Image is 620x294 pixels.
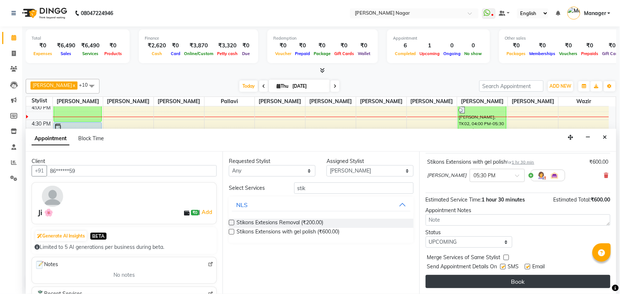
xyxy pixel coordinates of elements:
[59,51,73,56] span: Sales
[580,51,601,56] span: Prepaids
[418,41,442,50] div: 1
[457,97,508,106] span: [PERSON_NAME]
[584,10,606,17] span: Manager
[273,51,293,56] span: Voucher
[102,51,124,56] span: Products
[32,157,217,165] div: Client
[215,41,239,50] div: ₹3,320
[32,132,69,145] span: Appointment
[507,160,534,165] small: for
[312,51,332,56] span: Package
[312,41,332,50] div: ₹0
[78,135,104,142] span: Block Time
[223,184,289,192] div: Select Services
[600,132,610,143] button: Close
[79,82,93,88] span: +10
[255,97,305,106] span: [PERSON_NAME]
[273,35,372,41] div: Redemption
[239,80,258,92] span: Today
[182,51,215,56] span: Online/Custom
[426,207,610,214] div: Appointment Notes
[590,158,609,166] div: ₹600.00
[427,254,501,263] span: Merge Services of Same Stylist
[201,208,213,217] a: Add
[482,196,525,203] span: 1 hour 30 minutes
[239,41,252,50] div: ₹0
[558,51,580,56] span: Vouchers
[293,41,312,50] div: ₹0
[428,158,534,166] div: Stikons Extensions with gel polish
[356,97,407,106] span: [PERSON_NAME]
[273,41,293,50] div: ₹0
[479,80,544,92] input: Search Appointment
[332,51,356,56] span: Gift Cards
[294,182,414,194] input: Search by service name
[54,41,78,50] div: ₹6,490
[306,97,356,106] span: [PERSON_NAME]
[81,3,113,23] b: 08047224946
[356,51,372,56] span: Wallet
[426,275,610,288] button: Book
[32,41,54,50] div: ₹0
[113,271,135,279] span: No notes
[537,171,546,180] img: Hairdresser.png
[558,41,580,50] div: ₹0
[554,196,591,203] span: Estimated Total:
[145,41,169,50] div: ₹2,620
[580,41,601,50] div: ₹0
[35,231,87,241] button: Generate AI Insights
[548,81,573,91] button: ADD NEW
[150,51,164,56] span: Cash
[199,208,213,217] span: |
[229,157,316,165] div: Requested Stylist
[145,35,252,41] div: Finance
[90,233,107,240] span: BETA
[550,171,559,180] img: Interior.png
[19,3,69,23] img: logo
[567,7,580,19] img: Manager
[53,97,103,106] span: [PERSON_NAME]
[237,228,339,237] span: Stikons Extensions with gel polish (₹600.00)
[240,51,252,56] span: Due
[32,35,124,41] div: Total
[38,207,53,218] div: Ji 🌸
[102,41,124,50] div: ₹0
[426,229,512,236] div: Status
[32,51,54,56] span: Expenses
[80,51,100,56] span: Services
[407,97,457,106] span: [PERSON_NAME]
[508,97,558,106] span: [PERSON_NAME]
[505,41,528,50] div: ₹0
[418,51,442,56] span: Upcoming
[528,41,558,50] div: ₹0
[54,123,101,170] div: [PERSON_NAME], TK04, 04:30 PM-06:00 PM, Schwarzkopf spa
[508,263,519,272] span: SMS
[103,97,154,106] span: [PERSON_NAME]
[78,41,102,50] div: ₹6,490
[35,260,58,270] span: Notes
[205,97,255,106] span: pallavi
[169,51,182,56] span: Card
[293,51,312,56] span: Prepaid
[232,198,411,211] button: NLS
[550,83,572,89] span: ADD NEW
[30,120,53,128] div: 4:30 PM
[427,263,497,272] span: Send Appointment Details On
[33,82,72,88] span: [PERSON_NAME]
[463,41,484,50] div: 0
[591,196,610,203] span: ₹600.00
[559,97,609,106] span: Wazir
[154,97,204,106] span: [PERSON_NAME]
[393,35,484,41] div: Appointment
[512,160,534,165] span: 1 hr 30 min
[237,219,323,228] span: Stikons Extesions Removal (₹200.00)
[191,210,199,216] span: ₹0
[26,97,53,105] div: Stylist
[72,82,75,88] a: x
[442,41,463,50] div: 0
[169,41,182,50] div: ₹0
[42,186,63,207] img: avatar
[393,51,418,56] span: Completed
[32,165,47,177] button: +91
[327,157,413,165] div: Assigned Stylist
